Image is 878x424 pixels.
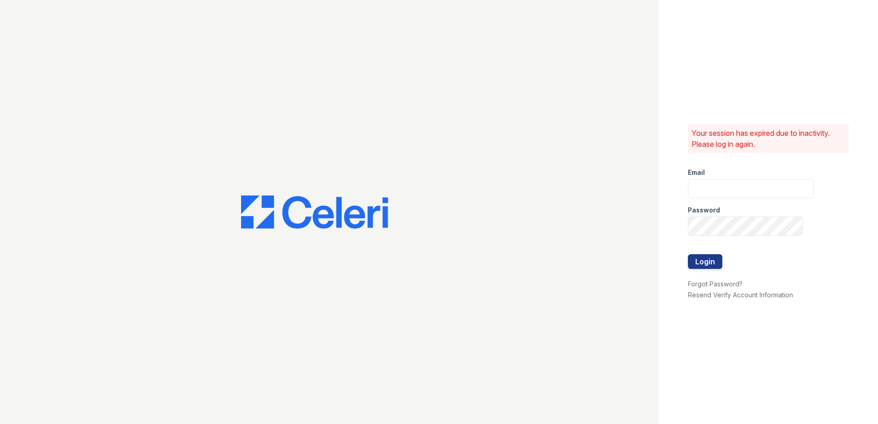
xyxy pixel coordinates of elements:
[688,291,793,299] a: Resend Verify Account Information
[241,195,388,229] img: CE_Logo_Blue-a8612792a0a2168367f1c8372b55b34899dd931a85d93a1a3d3e32e68fde9ad4.png
[692,128,845,150] p: Your session has expired due to inactivity. Please log in again.
[688,280,743,288] a: Forgot Password?
[688,206,720,215] label: Password
[688,254,722,269] button: Login
[688,168,705,177] label: Email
